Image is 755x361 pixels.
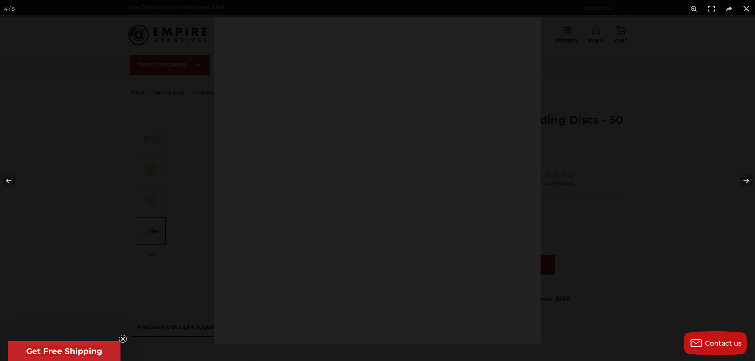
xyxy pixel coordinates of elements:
[26,346,102,356] span: Get Free Shipping
[684,331,747,355] button: Contact us
[119,335,127,343] button: Close teaser
[727,161,755,201] button: Next (arrow right)
[8,341,120,361] div: Get Free ShippingClose teaser
[705,340,742,347] span: Contact us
